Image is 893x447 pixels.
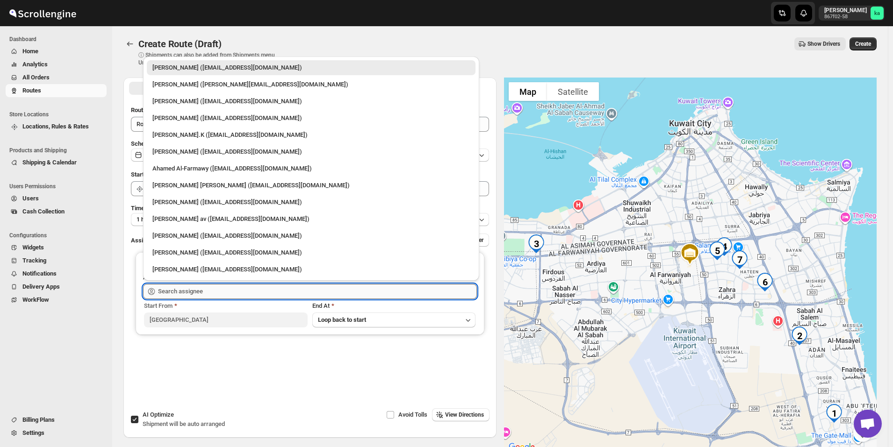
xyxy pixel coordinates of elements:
[6,58,107,71] button: Analytics
[131,117,489,132] input: Eg: Bengaluru Route
[131,171,205,178] span: Start Location (Warehouse)
[131,140,168,147] span: Scheduled for
[22,48,38,55] span: Home
[22,123,89,130] span: Locations, Rules & Rates
[144,302,173,309] span: Start From
[22,61,48,68] span: Analytics
[143,142,479,159] li: Khaled alrasheedi (kthug0q@gmail.com)
[129,82,309,95] button: All Route Options
[318,316,366,323] span: Loop back to start
[443,236,483,244] span: Add More Driver
[152,231,470,241] div: [PERSON_NAME] ([EMAIL_ADDRESS][DOMAIN_NAME])
[9,232,108,239] span: Configurations
[855,40,871,48] span: Create
[137,216,153,223] span: 1 hour
[143,126,479,142] li: Muhammed Ramees.K (rameesrami2680@gmail.com)
[786,323,813,349] div: 2
[711,234,737,260] div: 4
[152,114,470,123] div: [PERSON_NAME] ([EMAIL_ADDRESS][DOMAIN_NAME])
[123,98,497,399] div: All Route Options
[853,423,872,442] button: Map camera controls
[22,159,77,166] span: Shipping & Calendar
[824,7,867,14] p: [PERSON_NAME]
[6,254,107,267] button: Tracking
[752,269,778,295] div: 6
[22,74,50,81] span: All Orders
[131,149,489,162] button: [DATE]|[DATE]
[152,198,470,207] div: [PERSON_NAME] ([EMAIL_ADDRESS][DOMAIN_NAME])
[6,156,107,169] button: Shipping & Calendar
[143,243,479,260] li: Mohammed faizan (fs3453480@gmail.com)
[22,87,41,94] span: Routes
[727,247,753,273] div: 7
[143,92,479,109] li: Mohameed Ismayil (ismayil22110@gmail.com)
[152,265,470,274] div: [PERSON_NAME] ([EMAIL_ADDRESS][DOMAIN_NAME])
[22,416,55,423] span: Billing Plans
[850,37,877,50] button: Create
[131,106,164,114] span: Route Name
[821,400,847,426] div: 1
[152,130,470,140] div: [PERSON_NAME].K ([EMAIL_ADDRESS][DOMAIN_NAME])
[6,426,107,440] button: Settings
[7,1,78,25] img: ScrollEngine
[22,257,46,264] span: Tracking
[158,284,477,299] input: Search assignee
[9,35,108,43] span: Dashboard
[9,147,108,154] span: Products and Shipping
[143,109,479,126] li: shadi mouhamed (shadi.mouhamed2@gmail.com)
[9,183,108,190] span: Users Permissions
[143,75,479,92] li: Mostafa Khalifa (mostafa.khalifa799@gmail.com)
[143,210,479,227] li: Sreenath av (sreenathbhasibhasi@gmail.com)
[704,238,730,264] div: 5
[6,45,107,58] button: Home
[432,408,490,421] button: View Directions
[6,241,107,254] button: Widgets
[131,237,156,244] span: Assign to
[819,6,885,21] button: User menu
[6,192,107,205] button: Users
[143,260,479,277] li: Shaibaz Karbari (shaibazkarbari364@gmail.com)
[138,38,222,50] span: Create Route (Draft)
[143,176,479,193] li: Mohammad Tanweer Alam (mdt8642@gmail.com)
[445,411,484,419] span: View Directions
[6,413,107,426] button: Billing Plans
[152,80,470,89] div: [PERSON_NAME] ([PERSON_NAME][EMAIL_ADDRESS][DOMAIN_NAME])
[871,7,884,20] span: khaled alrashidi
[152,97,470,106] div: [PERSON_NAME] ([EMAIL_ADDRESS][DOMAIN_NAME])
[794,37,846,50] button: Show Drivers
[22,195,39,202] span: Users
[131,205,169,212] span: Time Per Stop
[22,244,44,251] span: Widgets
[6,120,107,133] button: Locations, Rules & Rates
[152,63,470,72] div: [PERSON_NAME] ([EMAIL_ADDRESS][DOMAIN_NAME])
[143,159,479,176] li: Ahamed Al-Farmawy (m.farmawy510@gmail.com)
[143,420,225,427] span: Shipment will be auto arranged
[854,410,882,438] a: Open chat
[312,312,476,327] button: Loop back to start
[131,213,489,226] button: 1 hour
[143,227,479,243] li: Mohammad chand (mohdqabid@gmail.com)
[152,248,470,257] div: [PERSON_NAME] ([EMAIL_ADDRESS][DOMAIN_NAME])
[6,84,107,97] button: Routes
[523,231,549,257] div: 3
[509,82,547,101] button: Show street map
[143,411,174,418] span: AI Optimize
[874,10,880,16] text: ka
[6,280,107,293] button: Delivery Apps
[807,40,840,48] span: Show Drivers
[22,296,49,303] span: WorkFlow
[143,60,479,75] li: khaled alrashidi (new.tec.q8@gmail.com)
[6,267,107,280] button: Notifications
[824,14,867,20] p: 867f02-58
[152,214,470,224] div: [PERSON_NAME] av ([EMAIL_ADDRESS][DOMAIN_NAME])
[312,301,476,311] div: End At
[9,111,108,118] span: Store Locations
[138,51,286,66] p: ⓘ Shipments can also be added from Shipments menu Unrouted tab
[22,270,57,277] span: Notifications
[6,205,107,218] button: Cash Collection
[547,82,599,101] button: Show satellite imagery
[398,411,427,418] span: Avoid Tolls
[152,147,470,156] div: [PERSON_NAME] ([EMAIL_ADDRESS][DOMAIN_NAME])
[143,193,479,210] li: Mohsin logde (logdemohsin@gmail.com)
[123,37,137,50] button: Routes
